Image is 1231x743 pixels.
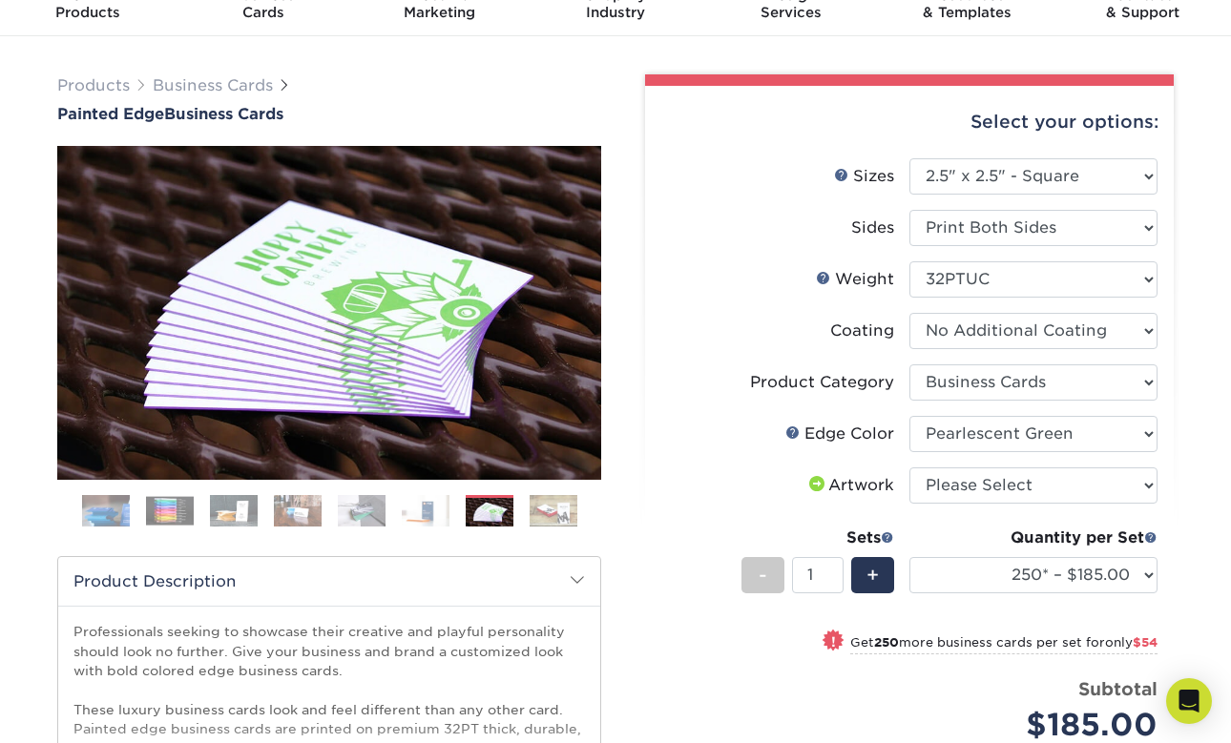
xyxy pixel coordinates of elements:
img: Business Cards 06 [402,494,449,526]
img: Business Cards 07 [466,496,513,528]
div: Quantity per Set [909,526,1158,549]
span: only [1105,635,1158,650]
a: Products [57,76,130,94]
div: Coating [830,320,894,342]
img: Painted Edge 07 [57,125,601,501]
div: Sizes [834,165,894,188]
a: Business Cards [153,76,273,94]
strong: 250 [874,635,899,650]
img: Business Cards 01 [82,487,130,535]
div: Open Intercom Messenger [1166,678,1212,724]
h2: Product Description [58,557,600,606]
span: ! [831,631,836,651]
div: Weight [816,268,894,291]
div: Edge Color [785,423,894,445]
div: Artwork [805,474,894,497]
span: $54 [1133,635,1158,650]
small: Get more business cards per set for [850,635,1158,654]
h1: Business Cards [57,105,601,123]
a: Painted EdgeBusiness Cards [57,105,601,123]
span: + [866,561,879,589]
img: Business Cards 08 [530,494,577,526]
img: Business Cards 04 [274,494,322,526]
div: Sets [741,526,894,549]
div: Select your options: [660,86,1158,158]
div: Sides [851,217,894,239]
img: Business Cards 02 [146,496,194,526]
span: - [759,561,767,589]
div: Product Category [750,371,894,394]
span: Painted Edge [57,105,164,123]
img: Business Cards 03 [210,494,258,526]
img: Business Cards 05 [338,494,386,526]
strong: Subtotal [1078,678,1158,699]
